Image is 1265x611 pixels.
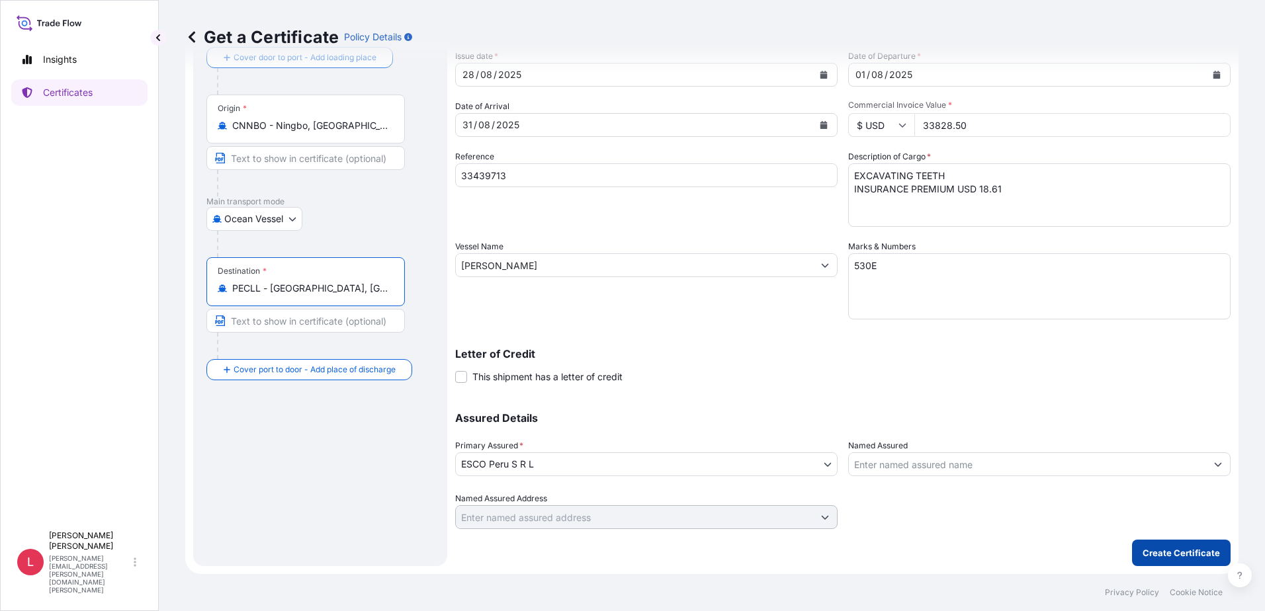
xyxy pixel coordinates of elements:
span: Cover port to door - Add place of discharge [234,363,396,376]
button: Select transport [206,207,302,231]
p: Assured Details [455,413,1231,423]
p: Get a Certificate [185,26,339,48]
div: Origin [218,103,247,114]
button: Show suggestions [1206,452,1230,476]
span: This shipment has a letter of credit [472,370,623,384]
p: Letter of Credit [455,348,1231,359]
span: Primary Assured [455,439,523,452]
div: day, [461,117,474,133]
a: Insights [11,46,148,73]
span: Ocean Vessel [224,212,283,225]
div: month, [479,67,494,83]
p: [PERSON_NAME][EMAIL_ADDRESS][PERSON_NAME][DOMAIN_NAME][PERSON_NAME] [49,554,131,594]
div: / [867,67,870,83]
input: Enter booking reference [455,163,838,187]
input: Text to appear on certificate [206,146,405,170]
input: Enter amount [914,113,1231,137]
a: Cookie Notice [1170,587,1223,598]
span: Commercial Invoice Value [848,100,1231,110]
button: Show suggestions [813,505,837,529]
div: / [476,67,479,83]
label: Named Assured [848,439,908,452]
a: Certificates [11,79,148,106]
button: Calendar [1206,64,1227,85]
label: Description of Cargo [848,150,931,163]
div: year, [495,117,521,133]
span: L [27,555,34,569]
p: [PERSON_NAME] [PERSON_NAME] [49,530,131,551]
input: Named Assured Address [456,505,813,529]
div: month, [870,67,885,83]
p: Insights [43,53,77,66]
button: Create Certificate [1132,540,1231,566]
button: Cover port to door - Add place of discharge [206,359,412,380]
button: Calendar [813,64,834,85]
div: month, [477,117,492,133]
p: Certificates [43,86,93,99]
div: / [494,67,497,83]
p: Main transport mode [206,196,434,207]
span: ESCO Peru S R L [461,458,534,471]
div: year, [888,67,914,83]
p: Create Certificate [1143,546,1220,559]
span: Date of Arrival [455,100,509,113]
div: year, [497,67,523,83]
input: Text to appear on certificate [206,309,405,333]
div: Destination [218,266,267,276]
div: day, [461,67,476,83]
div: / [492,117,495,133]
label: Named Assured Address [455,492,547,505]
div: / [474,117,477,133]
input: Type to search vessel name or IMO [456,253,813,277]
div: day, [854,67,867,83]
div: / [885,67,888,83]
input: Assured Name [849,452,1206,476]
label: Marks & Numbers [848,240,916,253]
input: Destination [232,282,388,295]
button: ESCO Peru S R L [455,452,838,476]
a: Privacy Policy [1105,587,1159,598]
button: Calendar [813,114,834,136]
button: Show suggestions [813,253,837,277]
label: Vessel Name [455,240,503,253]
input: Origin [232,119,388,132]
label: Reference [455,150,494,163]
p: Policy Details [344,30,402,44]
